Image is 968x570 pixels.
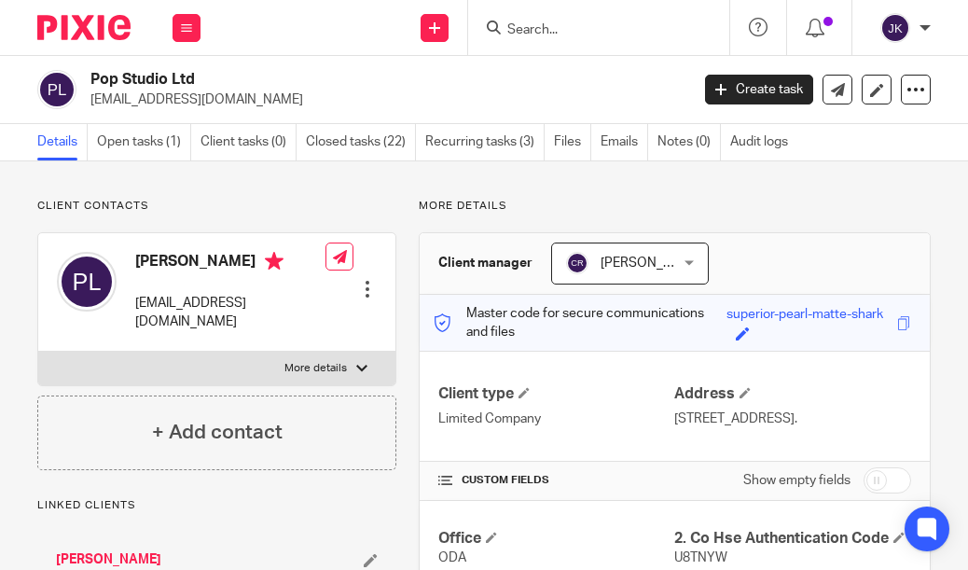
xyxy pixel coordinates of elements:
[57,252,117,312] img: svg%3E
[438,529,675,549] h4: Office
[419,199,931,214] p: More details
[37,15,131,40] img: Pixie
[201,124,297,160] a: Client tasks (0)
[56,550,161,569] a: [PERSON_NAME]
[705,75,813,104] a: Create task
[90,90,677,109] p: [EMAIL_ADDRESS][DOMAIN_NAME]
[601,124,648,160] a: Emails
[306,124,416,160] a: Closed tasks (22)
[438,254,532,272] h3: Client manager
[37,199,396,214] p: Client contacts
[90,70,560,90] h2: Pop Studio Ltd
[438,551,466,564] span: ODA
[674,384,911,404] h4: Address
[554,124,591,160] a: Files
[657,124,721,160] a: Notes (0)
[135,294,325,332] p: [EMAIL_ADDRESS][DOMAIN_NAME]
[135,252,325,275] h4: [PERSON_NAME]
[674,410,911,428] p: [STREET_ADDRESS].
[284,361,347,376] p: More details
[37,124,88,160] a: Details
[425,124,545,160] a: Recurring tasks (3)
[97,124,191,160] a: Open tasks (1)
[730,124,797,160] a: Audit logs
[438,410,675,428] p: Limited Company
[674,551,727,564] span: U8TNYW
[152,418,283,447] h4: + Add contact
[438,384,675,404] h4: Client type
[601,257,703,270] span: [PERSON_NAME]
[726,305,883,327] div: superior-pearl-matte-shark
[880,13,910,43] img: svg%3E
[566,252,588,274] img: svg%3E
[674,529,911,549] h4: 2. Co Hse Authentication Code
[438,473,675,488] h4: CUSTOM FIELDS
[37,70,76,109] img: svg%3E
[265,252,283,271] i: Primary
[434,304,726,342] p: Master code for secure communications and files
[505,22,673,39] input: Search
[37,498,396,513] p: Linked clients
[743,471,850,490] label: Show empty fields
